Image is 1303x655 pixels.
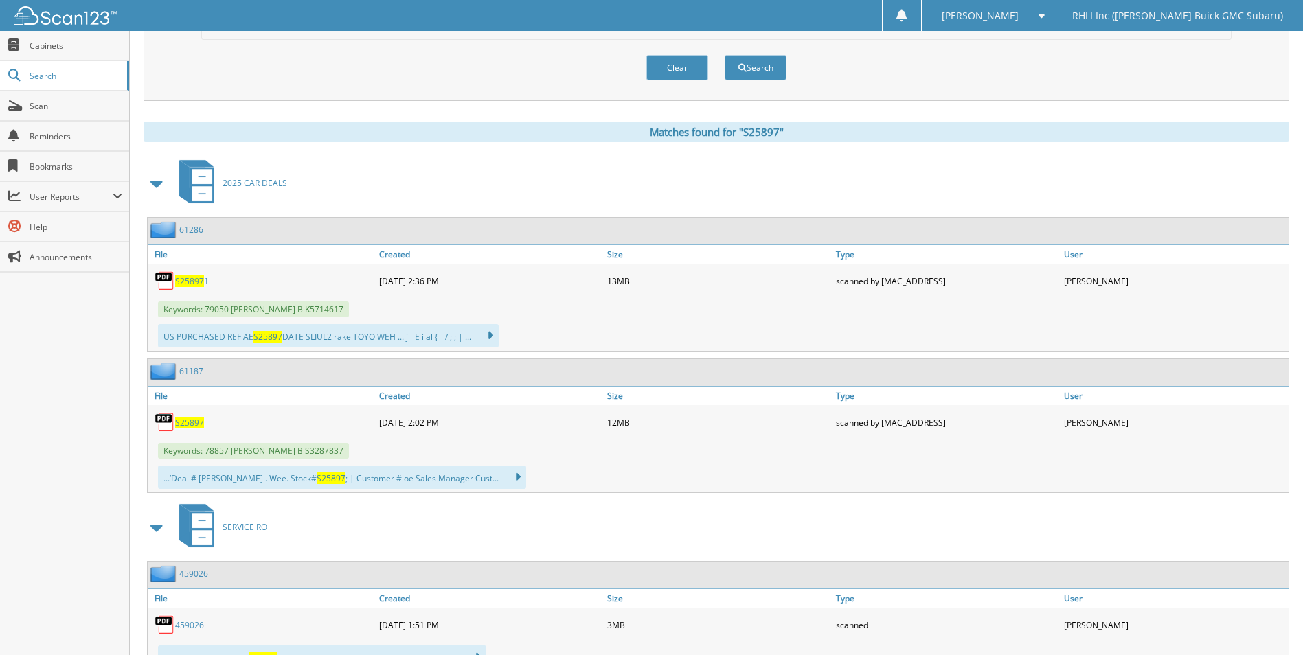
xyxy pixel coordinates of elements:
[376,589,604,608] a: Created
[1061,589,1289,608] a: User
[30,191,113,203] span: User Reports
[150,565,179,582] img: folder2.png
[223,521,267,533] span: SERVICE RO
[646,55,708,80] button: Clear
[30,130,122,142] span: Reminders
[376,387,604,405] a: Created
[1234,589,1303,655] iframe: Chat Widget
[253,331,282,343] span: S25897
[725,55,786,80] button: Search
[1061,267,1289,295] div: [PERSON_NAME]
[1061,387,1289,405] a: User
[30,221,122,233] span: Help
[150,221,179,238] img: folder2.png
[376,611,604,639] div: [DATE] 1:51 PM
[158,324,499,347] div: US PURCHASED REF AE DATE SLIUL2 rake TOYO WEH ... j= E i al {= / ; ; | ...
[30,251,122,263] span: Announcements
[155,271,175,291] img: PDF.png
[832,387,1061,405] a: Type
[155,412,175,433] img: PDF.png
[604,387,832,405] a: Size
[175,275,209,287] a: S258971
[30,100,122,112] span: Scan
[376,267,604,295] div: [DATE] 2:36 PM
[30,161,122,172] span: Bookmarks
[223,177,287,189] span: 2025 CAR DEALS
[144,122,1289,142] div: Matches found for "S25897"
[1072,12,1283,20] span: RHLI Inc ([PERSON_NAME] Buick GMC Subaru)
[175,275,204,287] span: S25897
[148,387,376,405] a: File
[30,40,122,51] span: Cabinets
[604,267,832,295] div: 13MB
[604,611,832,639] div: 3MB
[832,611,1061,639] div: scanned
[1061,611,1289,639] div: [PERSON_NAME]
[179,224,203,235] a: 61286
[376,409,604,436] div: [DATE] 2:02 PM
[317,472,345,484] span: S25897
[171,500,267,554] a: SERVICE RO
[179,568,208,579] a: 459026
[942,12,1019,20] span: [PERSON_NAME]
[832,589,1061,608] a: Type
[604,589,832,608] a: Size
[175,619,204,631] a: 459026
[376,245,604,264] a: Created
[158,466,526,489] div: ...‘Deal # [PERSON_NAME] . Wee. Stock# ; | Customer # oe Sales Manager Cust...
[1061,245,1289,264] a: User
[604,245,832,264] a: Size
[604,409,832,436] div: 12MB
[30,70,120,82] span: Search
[158,443,349,459] span: Keywords: 78857 [PERSON_NAME] B S3287837
[148,245,376,264] a: File
[155,614,175,635] img: PDF.png
[150,363,179,380] img: folder2.png
[14,6,117,25] img: scan123-logo-white.svg
[1061,409,1289,436] div: [PERSON_NAME]
[832,245,1061,264] a: Type
[171,156,287,210] a: 2025 CAR DEALS
[158,301,349,317] span: Keywords: 79050 [PERSON_NAME] B K5714617
[148,589,376,608] a: File
[832,409,1061,436] div: scanned by [MAC_ADDRESS]
[175,417,204,428] a: S25897
[179,365,203,377] a: 61187
[832,267,1061,295] div: scanned by [MAC_ADDRESS]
